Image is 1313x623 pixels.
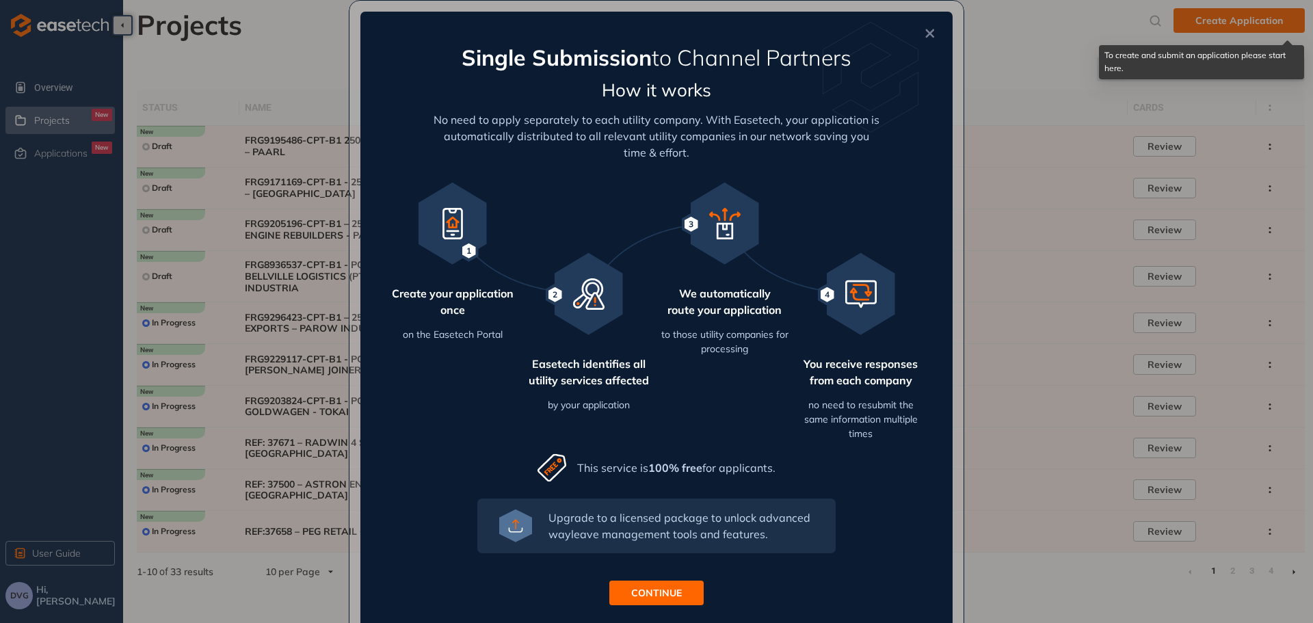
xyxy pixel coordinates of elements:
[652,44,851,71] span: to Channel Partners
[524,398,653,442] div: by your application
[433,111,881,161] div: No need to apply separately to each utility company. With Easetech, your application is automatic...
[553,289,557,301] span: 2
[524,356,653,390] span: Easetech identifies all utility services affected
[388,285,517,319] span: Create your application once
[648,461,702,475] span: 100% free
[825,289,830,301] span: 4
[433,81,881,111] h5: How it works
[667,285,782,319] span: We automatically route your application
[689,218,693,230] span: 3
[577,461,648,475] span: This service is
[823,22,918,133] img: watermark
[548,509,814,542] div: Upgrade to a licensed package to unlock advanced wayleave management tools and features.
[796,398,925,442] div: no need to resubmit the same information multiple times
[477,499,836,553] button: Upgrade to a licensed package to unlock advanced wayleave management tools and features.
[660,328,789,372] div: to those utility companies for processing
[462,44,652,71] span: Single Submission
[609,581,704,605] button: CONTINUE
[466,245,471,257] span: 1
[702,461,775,475] span: for applicants.
[912,18,949,55] button: Close
[796,356,925,390] span: You receive responses from each company
[388,328,517,372] div: on the Easetech Portal
[631,585,682,600] span: CONTINUE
